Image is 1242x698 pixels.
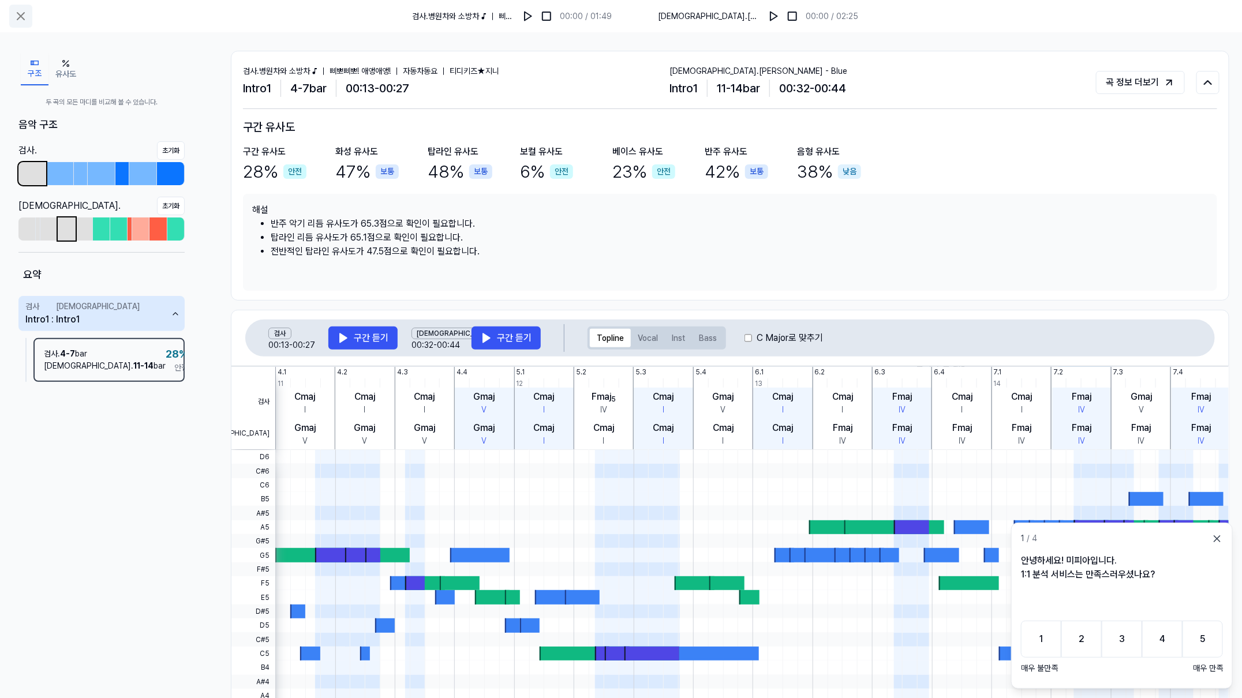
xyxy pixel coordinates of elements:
div: IV [899,435,906,447]
div: Cmaj [1012,390,1032,404]
div: I [782,404,784,416]
span: B5 [231,492,275,506]
span: 매우 불만족 [1021,662,1058,674]
div: V [482,435,487,447]
div: Gmaj [1131,390,1152,404]
div: I [723,435,724,447]
img: stop [541,10,552,22]
div: Gmaj [713,390,734,404]
div: I [663,435,664,447]
div: I [424,404,425,416]
div: 안전 [550,164,573,179]
div: 47 % [335,159,399,185]
button: 유사도 [48,53,83,85]
div: 11 [278,378,283,389]
li: 탑라인 리듬 유사도가 65.1점으로 확인이 필요합니다. [271,231,1208,245]
div: Fmaj [893,390,912,404]
span: 4 - 7 [60,349,75,358]
img: stop [787,10,798,22]
div: Cmaj [354,390,375,404]
div: Cmaj [832,390,853,404]
div: Cmaj [713,421,734,435]
div: Intro1 [25,313,49,327]
span: 00:32 - 00:44 [411,339,467,348]
div: 00:00 / 01:49 [560,10,612,22]
span: G#5 [231,534,275,548]
div: 구간 유사도 [243,145,286,159]
div: 5.3 [635,367,646,377]
div: 12 [517,378,523,389]
button: Inst [665,329,692,347]
span: 4 - 7 bar [290,80,327,97]
img: play [768,10,780,22]
div: V [482,404,487,416]
div: IV [1078,404,1085,416]
div: Gmaj [294,421,316,435]
div: I [304,404,306,416]
div: I [543,404,545,416]
button: 5 [1183,621,1223,658]
button: 곡 정보 더보기 [1096,71,1185,94]
div: 보통 [745,164,768,179]
span: 11 - 14 [133,361,154,370]
div: 7.2 [1053,367,1063,377]
span: C5 [231,647,275,661]
div: 검사 [25,301,39,313]
div: IV [959,435,966,447]
div: 6.2 [815,367,825,377]
div: Fmaj [952,421,972,435]
button: 초기화 [157,197,185,215]
div: 음악 구조 [18,117,185,132]
span: A#4 [231,675,275,689]
div: 화성 유사도 [335,145,378,159]
div: 검사 [268,328,291,339]
div: 4.2 [337,367,347,377]
div: 보통 [376,164,399,179]
div: 4.4 [457,367,467,377]
div: IV [600,404,607,416]
div: 베이스 유사도 [612,145,663,159]
button: Bass [692,329,724,347]
button: 1 [1021,621,1061,658]
div: [DEMOGRAPHIC_DATA] . bar [44,360,166,372]
div: Fmaj [1072,421,1091,435]
div: 6 % [520,159,573,185]
div: Cmaj [593,421,614,435]
div: Fmaj [592,390,616,404]
div: Fmaj [893,421,912,435]
div: 검사 . [18,144,37,157]
div: 00:00 / 02:25 [806,10,859,22]
div: 검사 . bar [44,348,166,360]
span: 검사 [231,385,275,418]
button: 검사Intro1:[DEMOGRAPHIC_DATA]Intro1 [18,296,185,331]
div: 요약 [18,262,185,287]
span: 검사 . 병원차와 소방차 ♪ ｜ 삐뽀삐뽀! 애앵애앵! ｜ 자동차동요 ｜ 티디키즈★지니 [413,10,514,22]
sub: 5 [611,395,616,403]
div: 음형 유사도 [797,145,840,159]
span: : [51,301,54,327]
div: IV [1019,435,1026,447]
div: Fmaj [1132,421,1151,435]
button: 4 [1142,621,1183,658]
span: A5 [231,520,275,534]
div: IV [839,435,846,447]
div: Gmaj [474,421,495,435]
button: Topline [590,329,631,347]
div: 구간 유사도 [243,118,1217,136]
div: IV [1138,435,1145,447]
div: I [782,435,784,447]
div: 5.1 [517,367,525,377]
button: 구간 듣기 [328,327,398,350]
div: Fmaj [1191,390,1211,404]
div: Cmaj [653,421,674,435]
span: C#6 [231,464,275,478]
div: 검사 . 병원차와 소방차 ♪ ｜ 삐뽀삐뽀! 애앵애앵! ｜ 자동차동요 ｜ 티디키즈★지니 [243,65,669,77]
li: 반주 악기 리듬 유사도가 65.3점으로 확인이 필요합니다. [271,217,1208,231]
div: 6.4 [934,367,945,377]
span: 안전 [174,362,188,374]
img: play [522,10,534,22]
span: B4 [231,661,275,674]
div: [DEMOGRAPHIC_DATA] . [PERSON_NAME] - Blue [669,65,1096,77]
div: 보통 [469,164,492,179]
span: 11 - 14 bar [717,80,760,97]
